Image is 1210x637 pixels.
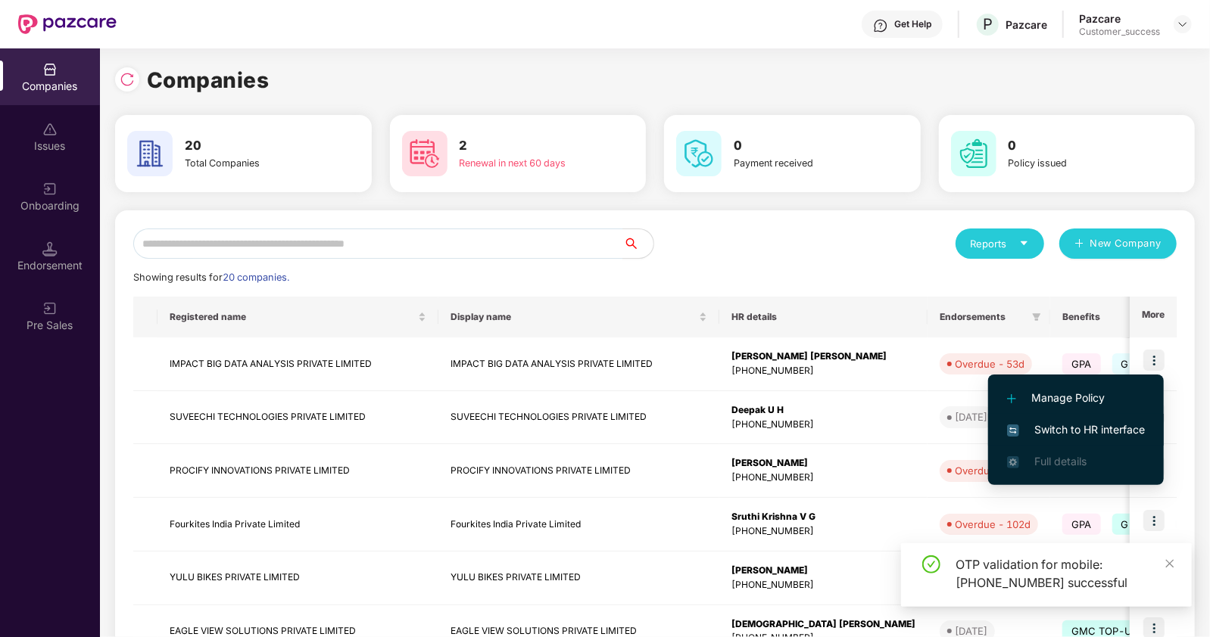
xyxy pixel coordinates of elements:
img: svg+xml;base64,PHN2ZyB3aWR0aD0iMjAiIGhlaWdodD0iMjAiIHZpZXdCb3g9IjAgMCAyMCAyMCIgZmlsbD0ibm9uZSIgeG... [42,301,58,316]
h3: 20 [185,136,315,156]
td: YULU BIKES PRIVATE LIMITED [438,552,719,605]
span: Showing results for [133,272,289,283]
span: GPA [1062,353,1101,374]
div: [PHONE_NUMBER] [731,418,915,432]
td: IMPACT BIG DATA ANALYSIS PRIVATE LIMITED [157,337,438,391]
span: 20 companies. [223,272,289,283]
img: icon [1143,350,1165,371]
span: New Company [1090,236,1162,251]
img: svg+xml;base64,PHN2ZyB4bWxucz0iaHR0cDovL3d3dy53My5vcmcvMjAwMC9zdmciIHdpZHRoPSI2MCIgaGVpZ2h0PSI2MC... [402,131,448,176]
img: svg+xml;base64,PHN2ZyB4bWxucz0iaHR0cDovL3d3dy53My5vcmcvMjAwMC9zdmciIHdpZHRoPSI2MCIgaGVpZ2h0PSI2MC... [676,131,722,176]
span: Display name [451,311,696,323]
img: New Pazcare Logo [18,14,117,34]
button: search [622,228,654,259]
div: [PERSON_NAME] [731,456,915,471]
h1: Companies [147,64,270,97]
span: filter [1029,308,1044,326]
div: [PHONE_NUMBER] [731,578,915,592]
h3: 0 [734,136,864,156]
div: Pazcare [1079,11,1160,26]
button: plusNew Company [1059,228,1177,259]
span: search [622,238,653,250]
span: filter [1032,312,1041,322]
img: svg+xml;base64,PHN2ZyBpZD0iSGVscC0zMngzMiIgeG1sbnM9Imh0dHA6Ly93d3cudzMub3JnLzIwMDAvc3ZnIiB3aWR0aD... [873,18,888,33]
span: P [983,15,993,33]
div: Get Help [894,18,931,30]
img: svg+xml;base64,PHN2ZyB4bWxucz0iaHR0cDovL3d3dy53My5vcmcvMjAwMC9zdmciIHdpZHRoPSI2MCIgaGVpZ2h0PSI2MC... [951,131,996,176]
th: More [1130,297,1177,337]
div: OTP validation for mobile: [PHONE_NUMBER] successful [956,555,1174,592]
img: svg+xml;base64,PHN2ZyBpZD0iSXNzdWVzX2Rpc2FibGVkIiB4bWxucz0iaHR0cDovL3d3dy53My5vcmcvMjAwMC9zdmciIH... [42,122,58,137]
div: Payment received [734,156,864,171]
div: Reports [971,236,1029,251]
div: [PERSON_NAME] [PERSON_NAME] [731,350,915,364]
div: [PHONE_NUMBER] [731,524,915,539]
h3: 2 [460,136,590,156]
img: svg+xml;base64,PHN2ZyB4bWxucz0iaHR0cDovL3d3dy53My5vcmcvMjAwMC9zdmciIHdpZHRoPSI2MCIgaGVpZ2h0PSI2MC... [127,131,173,176]
div: [PHONE_NUMBER] [731,364,915,378]
div: Overdue - 17d [955,463,1024,478]
span: plus [1074,238,1084,250]
th: HR details [719,297,928,337]
div: Renewal in next 60 days [460,156,590,171]
h3: 0 [1009,136,1139,156]
th: Registered name [157,297,438,337]
th: Display name [438,297,719,337]
div: Total Companies [185,156,315,171]
td: PROCIFY INNOVATIONS PRIVATE LIMITED [157,444,438,498]
span: check-circle [922,555,940,573]
img: icon [1143,510,1165,531]
div: [PERSON_NAME] [731,564,915,578]
span: Endorsements [940,311,1026,323]
div: Deepak U H [731,403,915,418]
td: PROCIFY INNOVATIONS PRIVATE LIMITED [438,444,719,498]
td: SUVEECHI TECHNOLOGIES PRIVATE LIMITED [157,391,438,445]
span: GMC TOP-UP [1112,514,1198,535]
img: svg+xml;base64,PHN2ZyB4bWxucz0iaHR0cDovL3d3dy53My5vcmcvMjAwMC9zdmciIHdpZHRoPSIxMi4yMDEiIGhlaWdodD... [1007,394,1016,403]
div: [DEMOGRAPHIC_DATA] [PERSON_NAME] [731,617,915,632]
img: svg+xml;base64,PHN2ZyB4bWxucz0iaHR0cDovL3d3dy53My5vcmcvMjAwMC9zdmciIHdpZHRoPSIxNi4zNjMiIGhlaWdodD... [1007,456,1019,468]
div: Overdue - 53d [955,356,1024,371]
img: svg+xml;base64,PHN2ZyBpZD0iUmVsb2FkLTMyeDMyIiB4bWxucz0iaHR0cDovL3d3dy53My5vcmcvMjAwMC9zdmciIHdpZH... [120,72,135,87]
div: Policy issued [1009,156,1139,171]
td: IMPACT BIG DATA ANALYSIS PRIVATE LIMITED [438,337,719,391]
span: close [1165,558,1175,569]
td: SUVEECHI TECHNOLOGIES PRIVATE LIMITED [438,391,719,445]
span: Switch to HR interface [1007,421,1145,438]
img: svg+xml;base64,PHN2ZyB3aWR0aD0iMjAiIGhlaWdodD0iMjAiIHZpZXdCb3g9IjAgMCAyMCAyMCIgZmlsbD0ibm9uZSIgeG... [42,182,58,197]
div: Overdue - 102d [955,517,1031,532]
div: [DATE] [955,409,987,424]
img: svg+xml;base64,PHN2ZyB4bWxucz0iaHR0cDovL3d3dy53My5vcmcvMjAwMC9zdmciIHdpZHRoPSIxNiIgaGVpZ2h0PSIxNi... [1007,424,1019,437]
div: Customer_success [1079,26,1160,38]
div: Sruthi Krishna V G [731,510,915,524]
span: Full details [1034,455,1087,468]
td: Fourkites India Private Limited [157,498,438,552]
img: svg+xml;base64,PHN2ZyBpZD0iQ29tcGFuaWVzIiB4bWxucz0iaHR0cDovL3d3dy53My5vcmcvMjAwMC9zdmciIHdpZHRoPS... [42,62,58,77]
span: GPA [1062,514,1101,535]
td: YULU BIKES PRIVATE LIMITED [157,552,438,605]
div: Pazcare [1006,17,1047,32]
img: svg+xml;base64,PHN2ZyB3aWR0aD0iMTQuNSIgaGVpZ2h0PSIxNC41IiB2aWV3Qm94PSIwIDAgMTYgMTYiIGZpbGw9Im5vbm... [42,241,58,256]
td: Fourkites India Private Limited [438,498,719,552]
span: Registered name [170,311,415,323]
span: caret-down [1019,238,1029,248]
div: [PHONE_NUMBER] [731,471,915,485]
img: svg+xml;base64,PHN2ZyBpZD0iRHJvcGRvd24tMzJ4MzIiIHhtbG5zPSJodHRwOi8vd3d3LnczLm9yZy8yMDAwL3N2ZyIgd2... [1177,18,1189,30]
span: Manage Policy [1007,390,1145,406]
